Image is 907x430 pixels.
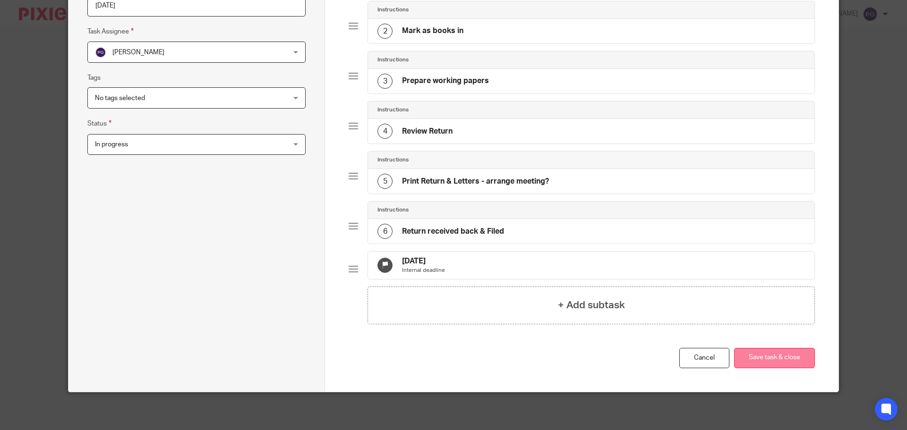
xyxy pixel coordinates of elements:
div: 4 [377,124,393,139]
img: svg%3E [95,47,106,58]
label: Task Assignee [87,26,134,37]
h4: Instructions [377,106,409,114]
h4: Review Return [402,126,453,136]
div: 5 [377,174,393,189]
a: Cancel [679,348,729,368]
p: Internal deadline [402,267,445,274]
span: [PERSON_NAME] [112,49,164,56]
h4: Prepare working papers [402,76,489,86]
h4: Instructions [377,156,409,164]
h4: Mark as books in [402,26,463,36]
h4: Instructions [377,56,409,64]
span: In progress [95,141,128,148]
div: 3 [377,74,393,89]
h4: Print Return & Letters - arrange meeting? [402,177,549,186]
button: Save task & close [734,348,815,368]
h4: [DATE] [402,256,445,266]
div: 2 [377,24,393,39]
h4: Instructions [377,206,409,214]
h4: + Add subtask [558,298,625,312]
label: Tags [87,73,101,83]
div: 6 [377,224,393,239]
label: Status [87,118,111,129]
span: No tags selected [95,95,145,101]
h4: Instructions [377,6,409,14]
h4: Return received back & Filed [402,227,504,236]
